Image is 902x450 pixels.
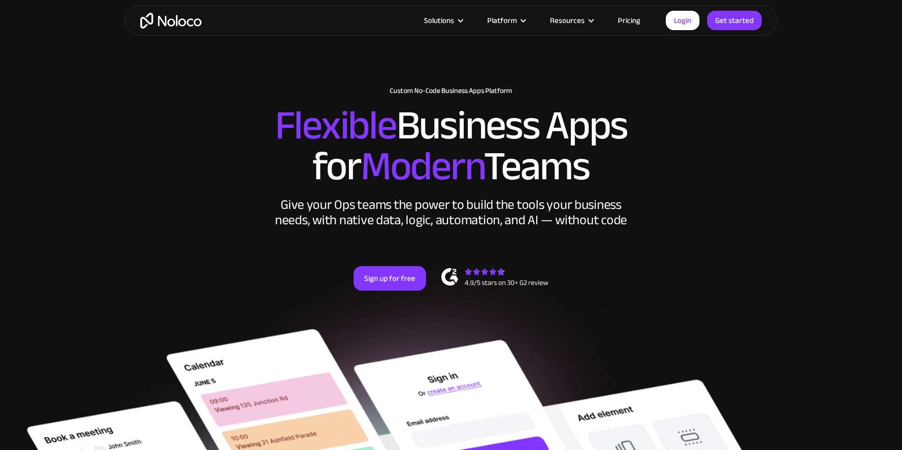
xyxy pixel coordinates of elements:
div: Resources [550,14,585,27]
div: Solutions [411,14,474,27]
a: Get started [707,11,762,30]
h1: Custom No-Code Business Apps Platform [135,87,767,95]
span: Modern [361,128,484,204]
div: Resources [537,14,605,27]
a: Login [666,11,699,30]
a: Sign up for free [354,266,426,291]
a: Pricing [605,14,653,27]
a: home [140,13,202,29]
h2: Business Apps for Teams [135,105,767,187]
div: Give your Ops teams the power to build the tools your business needs, with native data, logic, au... [272,197,630,228]
div: Platform [474,14,537,27]
div: Solutions [424,14,454,27]
span: Flexible [275,87,396,163]
div: Platform [487,14,517,27]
